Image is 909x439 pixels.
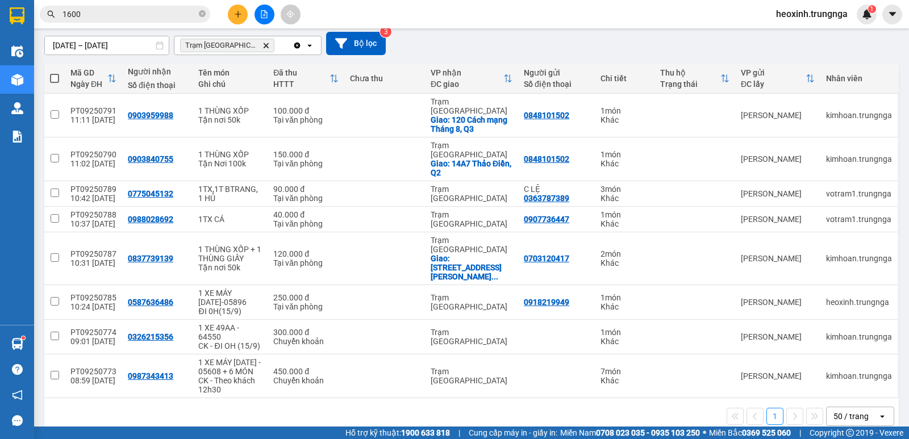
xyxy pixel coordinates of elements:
div: 1 XE MÁY 78AD - 05608 + 6 MÓN [198,358,262,376]
svg: open [305,41,314,50]
b: T1 [PERSON_NAME], P Phú Thuỷ [6,62,75,97]
div: kimhoan.trungnga [826,332,892,341]
span: search [47,10,55,18]
div: 250.000 đ [273,293,339,302]
div: 09:01 [DATE] [70,337,116,346]
button: caret-down [882,5,902,24]
div: 11:02 [DATE] [70,159,116,168]
button: 1 [766,408,783,425]
div: Giao: 120 Cách mạng Tháng 8, Q3 [431,115,512,133]
div: Tại văn phòng [273,159,339,168]
button: aim [281,5,301,24]
th: Toggle SortBy [735,64,820,94]
div: 1 XE 49AA - 64550 [198,323,262,341]
div: [PERSON_NAME] [741,254,815,263]
div: Khác [601,159,649,168]
div: Tại văn phòng [273,302,339,311]
img: warehouse-icon [11,102,23,114]
div: 1 món [601,328,649,337]
div: 50 / trang [833,411,869,422]
span: notification [12,390,23,400]
span: question-circle [12,364,23,375]
div: 0903840755 [128,154,173,164]
div: VP gửi [741,68,806,77]
div: Khác [601,258,649,267]
li: VP [PERSON_NAME] [6,48,78,61]
div: PT09250791 [70,106,116,115]
div: PT09250789 [70,185,116,194]
div: Trạng thái [660,80,720,89]
div: 120.000 đ [273,249,339,258]
span: message [12,415,23,426]
div: VP nhận [431,68,503,77]
svg: Clear all [293,41,302,50]
div: Trạm [GEOGRAPHIC_DATA] [431,293,512,311]
span: close-circle [199,9,206,20]
input: Tìm tên, số ĐT hoặc mã đơn [62,8,197,20]
div: 0703120417 [524,254,569,263]
div: Thu hộ [660,68,720,77]
div: HTTT [273,80,330,89]
div: 90.000 đ [273,185,339,194]
div: PT09250774 [70,328,116,337]
strong: 0708 023 035 - 0935 103 250 [596,428,700,437]
div: PT09250788 [70,210,116,219]
div: Tận Nơi 100k [198,159,262,168]
div: 1 XE MÁY 86AD-05896 [198,289,262,307]
div: votram1.trungnga [826,189,892,198]
span: file-add [260,10,268,18]
span: Cung cấp máy in - giấy in: [469,427,557,439]
div: Giao: 125/158B Tạ Quang Bửu, P Chánh Hưng, (Q8 Cũ) [431,254,512,281]
div: 0587636486 [128,298,173,307]
div: ĐC giao [431,80,503,89]
div: Số điện thoại [524,80,589,89]
div: [PERSON_NAME] [741,371,815,381]
div: Trạm [GEOGRAPHIC_DATA] [431,328,512,346]
div: 0363787389 [524,194,569,203]
div: ĐI 0H(15/9) [198,307,262,316]
sup: 1 [22,336,25,340]
img: logo-vxr [10,7,24,24]
div: 0918219949 [524,298,569,307]
div: Ngày ĐH [70,80,107,89]
sup: 1 [868,5,876,13]
input: Select a date range. [45,36,169,55]
div: 1 món [601,210,649,219]
div: [PERSON_NAME] [741,111,815,120]
div: Đã thu [273,68,330,77]
div: heoxinh.trungnga [826,298,892,307]
div: 0848101502 [524,154,569,164]
div: 450.000 đ [273,367,339,376]
div: 0848101502 [524,111,569,120]
span: Trạm Sài Gòn, close by backspace [180,39,274,52]
div: Tại văn phòng [273,115,339,124]
div: 150.000 đ [273,150,339,159]
div: Trạm [GEOGRAPHIC_DATA] [431,236,512,254]
div: Chuyển khoản [273,337,339,346]
div: 08:59 [DATE] [70,376,116,385]
span: copyright [846,429,854,437]
div: PT09250785 [70,293,116,302]
div: Người gửi [524,68,589,77]
div: kimhoan.trungnga [826,111,892,120]
div: [PERSON_NAME] [741,154,815,164]
th: Toggle SortBy [425,64,518,94]
div: [PERSON_NAME] [741,332,815,341]
sup: 3 [380,26,391,37]
input: Selected Trạm Sài Gòn. [277,40,278,51]
img: icon-new-feature [862,9,872,19]
div: 0775045132 [128,189,173,198]
img: warehouse-icon [11,74,23,86]
div: 0988028692 [128,215,173,224]
div: 1 món [601,106,649,115]
div: [PERSON_NAME] [741,298,815,307]
div: CK - Theo khách 12h30 [198,376,262,394]
div: Tận nơi 50k [198,263,262,272]
div: 1 món [601,293,649,302]
span: Miền Nam [560,427,700,439]
div: kimhoan.trungnga [826,154,892,164]
img: warehouse-icon [11,338,23,350]
div: 3 món [601,185,649,194]
div: Nhân viên [826,74,892,83]
div: Trạm [GEOGRAPHIC_DATA] [431,210,512,228]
